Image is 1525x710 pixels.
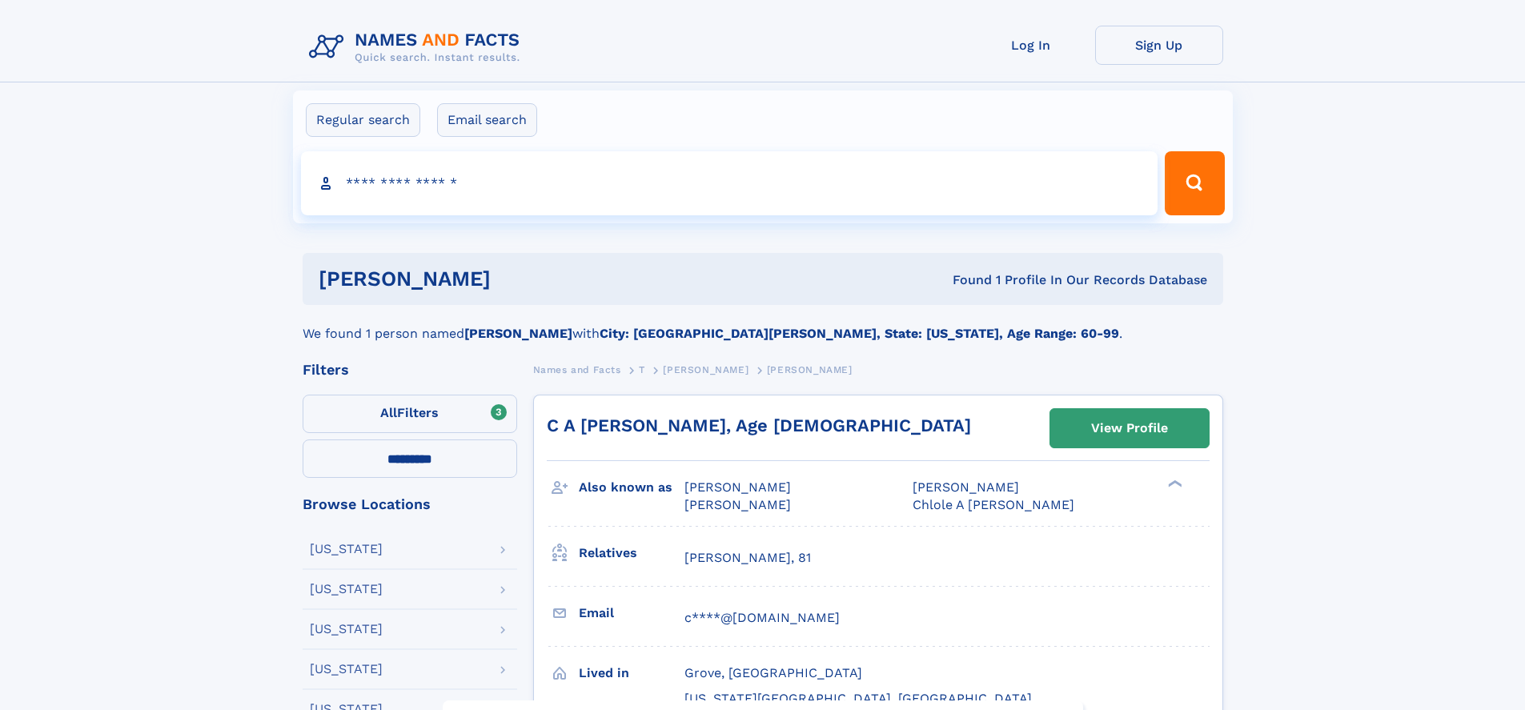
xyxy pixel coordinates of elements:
h3: Relatives [579,540,684,567]
span: [US_STATE][GEOGRAPHIC_DATA], [GEOGRAPHIC_DATA] [684,691,1032,706]
span: Grove, [GEOGRAPHIC_DATA] [684,665,862,680]
div: [US_STATE] [310,623,383,636]
a: C A [PERSON_NAME], Age [DEMOGRAPHIC_DATA] [547,415,971,435]
h1: [PERSON_NAME] [319,269,722,289]
div: ❯ [1164,479,1183,489]
span: [PERSON_NAME] [663,364,748,375]
span: [PERSON_NAME] [767,364,853,375]
span: [PERSON_NAME] [913,479,1019,495]
span: [PERSON_NAME] [684,479,791,495]
span: T [639,364,645,375]
a: [PERSON_NAME], 81 [684,549,811,567]
a: T [639,359,645,379]
input: search input [301,151,1158,215]
button: Search Button [1165,151,1224,215]
div: Filters [303,363,517,377]
a: Sign Up [1095,26,1223,65]
div: [US_STATE] [310,663,383,676]
label: Regular search [306,103,420,137]
h3: Email [579,600,684,627]
span: [PERSON_NAME] [684,497,791,512]
div: Browse Locations [303,497,517,511]
a: View Profile [1050,409,1209,447]
span: Chlole A [PERSON_NAME] [913,497,1074,512]
a: Names and Facts [533,359,621,379]
h3: Also known as [579,474,684,501]
div: [US_STATE] [310,583,383,596]
a: [PERSON_NAME] [663,359,748,379]
div: We found 1 person named with . [303,305,1223,343]
img: Logo Names and Facts [303,26,533,69]
b: City: [GEOGRAPHIC_DATA][PERSON_NAME], State: [US_STATE], Age Range: 60-99 [600,326,1119,341]
label: Email search [437,103,537,137]
a: Log In [967,26,1095,65]
div: View Profile [1091,410,1168,447]
b: [PERSON_NAME] [464,326,572,341]
h3: Lived in [579,660,684,687]
div: [US_STATE] [310,543,383,556]
span: All [380,405,397,420]
label: Filters [303,395,517,433]
div: Found 1 Profile In Our Records Database [721,271,1207,289]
